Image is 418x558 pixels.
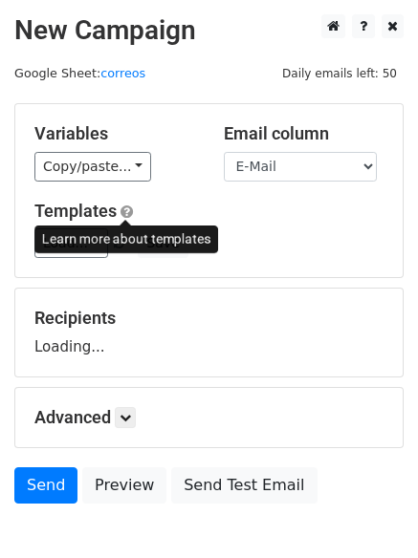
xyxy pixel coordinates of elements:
[34,152,151,182] a: Copy/paste...
[34,308,384,357] div: Loading...
[82,467,166,504] a: Preview
[34,201,117,221] a: Templates
[100,66,145,80] a: correos
[224,123,385,144] h5: Email column
[34,123,195,144] h5: Variables
[34,407,384,428] h5: Advanced
[14,66,145,80] small: Google Sheet:
[275,63,404,84] span: Daily emails left: 50
[14,467,77,504] a: Send
[14,14,404,47] h2: New Campaign
[171,467,317,504] a: Send Test Email
[34,308,384,329] h5: Recipients
[34,225,218,253] div: Learn more about templates
[275,66,404,80] a: Daily emails left: 50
